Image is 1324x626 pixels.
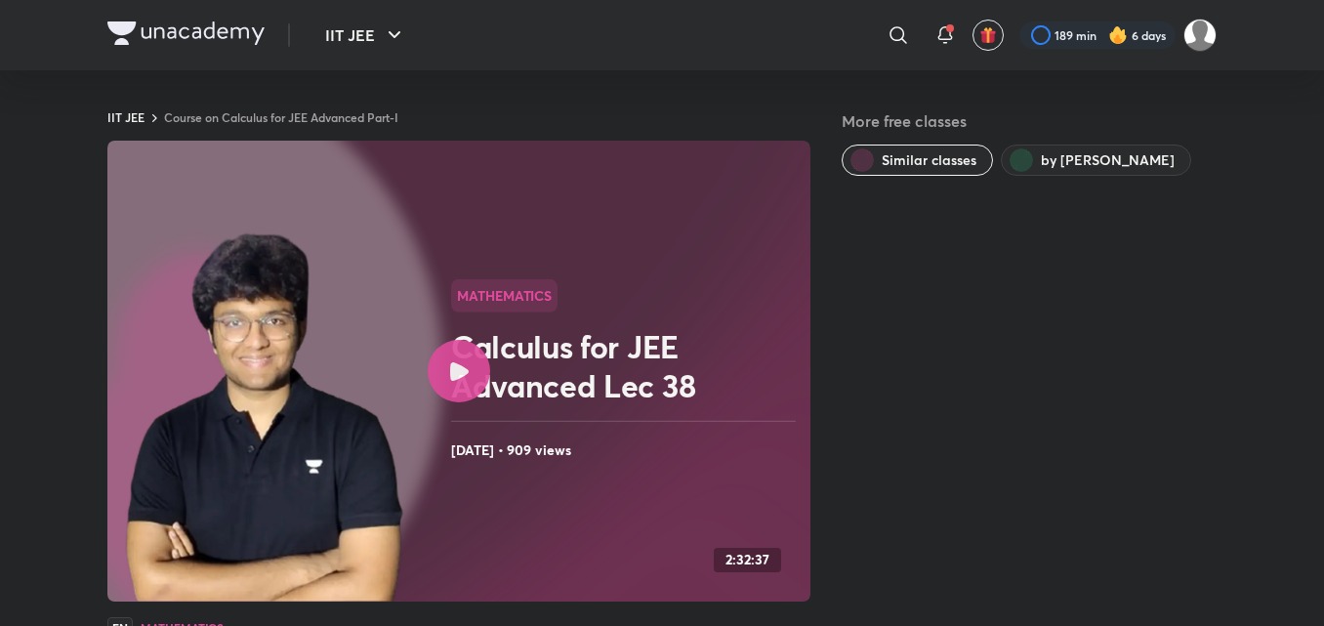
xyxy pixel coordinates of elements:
button: IIT JEE [313,16,418,55]
h4: [DATE] • 909 views [451,438,803,463]
span: Similar classes [882,150,976,170]
img: Shravan [1183,19,1217,52]
a: Course on Calculus for JEE Advanced Part-I [164,109,398,125]
a: Company Logo [107,21,265,50]
button: by Sandal Agarwal [1001,145,1191,176]
img: Company Logo [107,21,265,45]
img: avatar [979,26,997,44]
img: streak [1108,25,1128,45]
button: avatar [972,20,1004,51]
h4: 2:32:37 [725,552,769,568]
h5: More free classes [842,109,1217,133]
button: Similar classes [842,145,993,176]
span: by Sandal Agarwal [1041,150,1175,170]
a: IIT JEE [107,109,145,125]
h2: Calculus for JEE Advanced Lec 38 [451,327,803,405]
